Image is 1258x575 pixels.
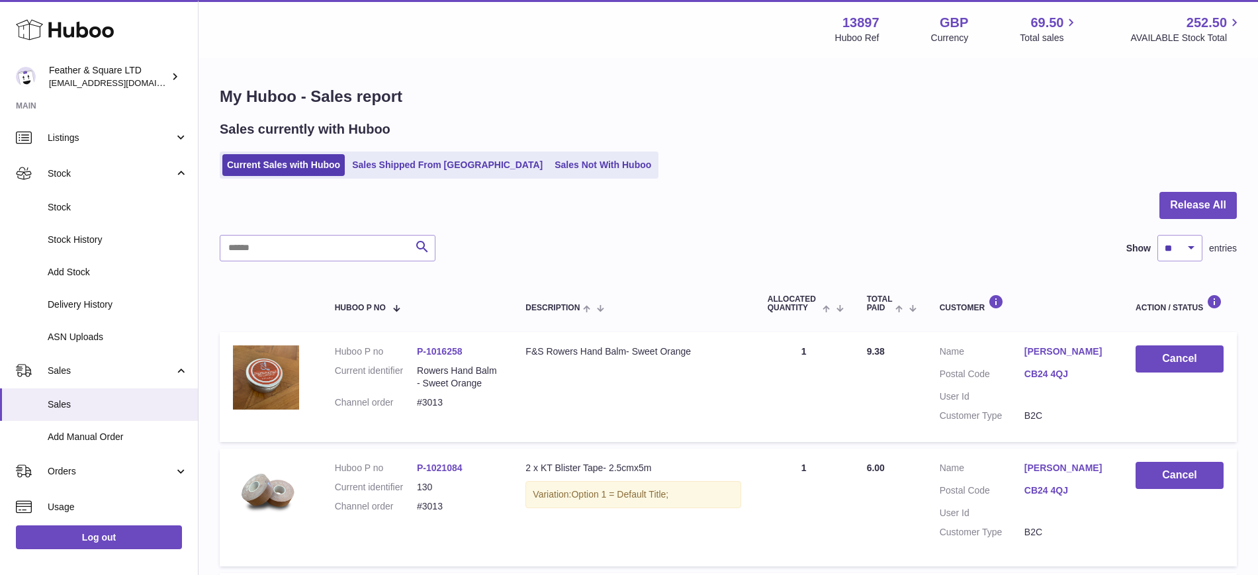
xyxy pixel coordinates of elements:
[842,14,879,32] strong: 13897
[48,501,188,513] span: Usage
[1024,526,1109,539] dd: B2C
[940,507,1024,519] dt: User Id
[1024,484,1109,497] a: CB24 4QJ
[233,462,299,550] img: Untitled_Artwork4.png
[940,390,1024,403] dt: User Id
[335,462,417,474] dt: Huboo P no
[220,120,390,138] h2: Sales currently with Huboo
[940,14,968,32] strong: GBP
[1136,294,1224,312] div: Action / Status
[417,500,499,513] dd: #3013
[754,332,854,442] td: 1
[940,484,1024,500] dt: Postal Code
[940,368,1024,384] dt: Postal Code
[48,132,174,144] span: Listings
[1130,32,1242,44] span: AVAILABLE Stock Total
[48,266,188,279] span: Add Stock
[525,481,741,508] div: Variation:
[233,345,299,410] img: il_fullxfull.5886850907_h4oi.jpg
[525,462,741,474] div: 2 x KT Blister Tape- 2.5cmx5m
[347,154,547,176] a: Sales Shipped From [GEOGRAPHIC_DATA]
[48,398,188,411] span: Sales
[49,77,195,88] span: [EMAIL_ADDRESS][DOMAIN_NAME]
[49,64,168,89] div: Feather & Square LTD
[417,463,463,473] a: P-1021084
[335,345,417,358] dt: Huboo P no
[335,396,417,409] dt: Channel order
[1024,345,1109,358] a: [PERSON_NAME]
[1020,14,1079,44] a: 69.50 Total sales
[1024,462,1109,474] a: [PERSON_NAME]
[1020,32,1079,44] span: Total sales
[48,167,174,180] span: Stock
[417,396,499,409] dd: #3013
[1024,368,1109,380] a: CB24 4QJ
[1126,242,1151,255] label: Show
[417,481,499,494] dd: 130
[940,410,1024,422] dt: Customer Type
[550,154,656,176] a: Sales Not With Huboo
[835,32,879,44] div: Huboo Ref
[525,304,580,312] span: Description
[571,489,668,500] span: Option 1 = Default Title;
[417,365,499,390] dd: Rowers Hand Balm- Sweet Orange
[16,67,36,87] img: feathernsquare@gmail.com
[48,331,188,343] span: ASN Uploads
[1136,345,1224,373] button: Cancel
[940,345,1024,361] dt: Name
[48,298,188,311] span: Delivery History
[940,294,1109,312] div: Customer
[48,431,188,443] span: Add Manual Order
[940,462,1024,478] dt: Name
[1159,192,1237,219] button: Release All
[867,295,893,312] span: Total paid
[1209,242,1237,255] span: entries
[417,346,463,357] a: P-1016258
[48,365,174,377] span: Sales
[754,449,854,566] td: 1
[867,463,885,473] span: 6.00
[48,465,174,478] span: Orders
[220,86,1237,107] h1: My Huboo - Sales report
[335,365,417,390] dt: Current identifier
[335,500,417,513] dt: Channel order
[867,346,885,357] span: 9.38
[525,345,741,358] div: F&S Rowers Hand Balm- Sweet Orange
[48,234,188,246] span: Stock History
[1024,410,1109,422] dd: B2C
[768,295,820,312] span: ALLOCATED Quantity
[1136,462,1224,489] button: Cancel
[931,32,969,44] div: Currency
[940,526,1024,539] dt: Customer Type
[222,154,345,176] a: Current Sales with Huboo
[1030,14,1063,32] span: 69.50
[335,304,386,312] span: Huboo P no
[48,201,188,214] span: Stock
[16,525,182,549] a: Log out
[1187,14,1227,32] span: 252.50
[1130,14,1242,44] a: 252.50 AVAILABLE Stock Total
[335,481,417,494] dt: Current identifier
